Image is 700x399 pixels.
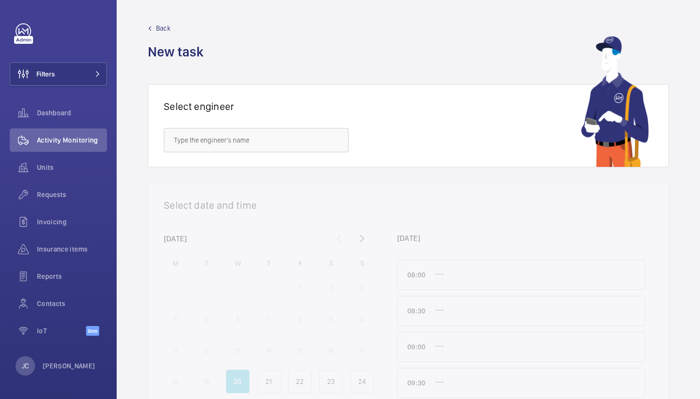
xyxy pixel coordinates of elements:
span: Invoicing [37,217,107,227]
input: Type the engineer's name [164,128,349,152]
h1: Select engineer [164,100,234,112]
span: Filters [36,69,55,79]
span: Requests [37,190,107,199]
p: JC [22,361,29,371]
span: IoT [37,326,86,336]
span: Units [37,163,107,172]
h1: New task [148,43,210,61]
span: Insurance items [37,244,107,254]
span: Activity Monitoring [37,135,107,145]
span: Back [156,23,171,33]
img: mechanic using app [581,36,649,167]
span: Reports [37,272,107,281]
span: Beta [86,326,99,336]
button: Filters [10,62,107,86]
span: Contacts [37,299,107,308]
p: [PERSON_NAME] [43,361,95,371]
span: Dashboard [37,108,107,118]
